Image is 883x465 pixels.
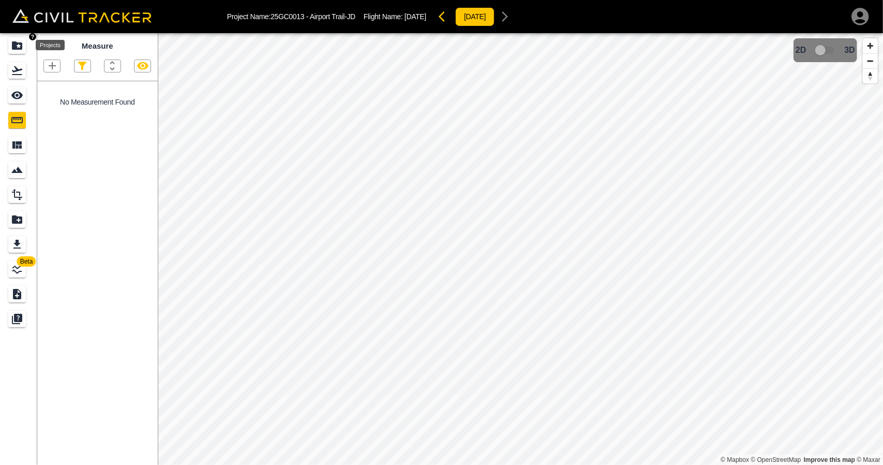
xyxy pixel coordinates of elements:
a: Mapbox [721,456,749,463]
button: [DATE] [455,7,495,26]
button: Zoom in [863,38,878,53]
p: Project Name: 25GC0013 - Airport Trail-JD [227,12,355,21]
span: 3D [845,46,855,55]
button: Reset bearing to north [863,68,878,83]
canvas: Map [158,33,883,465]
a: OpenStreetMap [751,456,801,463]
span: 2D [796,46,806,55]
button: Zoom out [863,53,878,68]
a: Maxar [857,456,880,463]
div: Projects [36,40,65,50]
p: Flight Name: [364,12,426,21]
a: Map feedback [804,456,855,463]
span: [DATE] [405,12,426,21]
span: 3D model not uploaded yet [811,40,841,60]
img: Civil Tracker [12,9,152,23]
